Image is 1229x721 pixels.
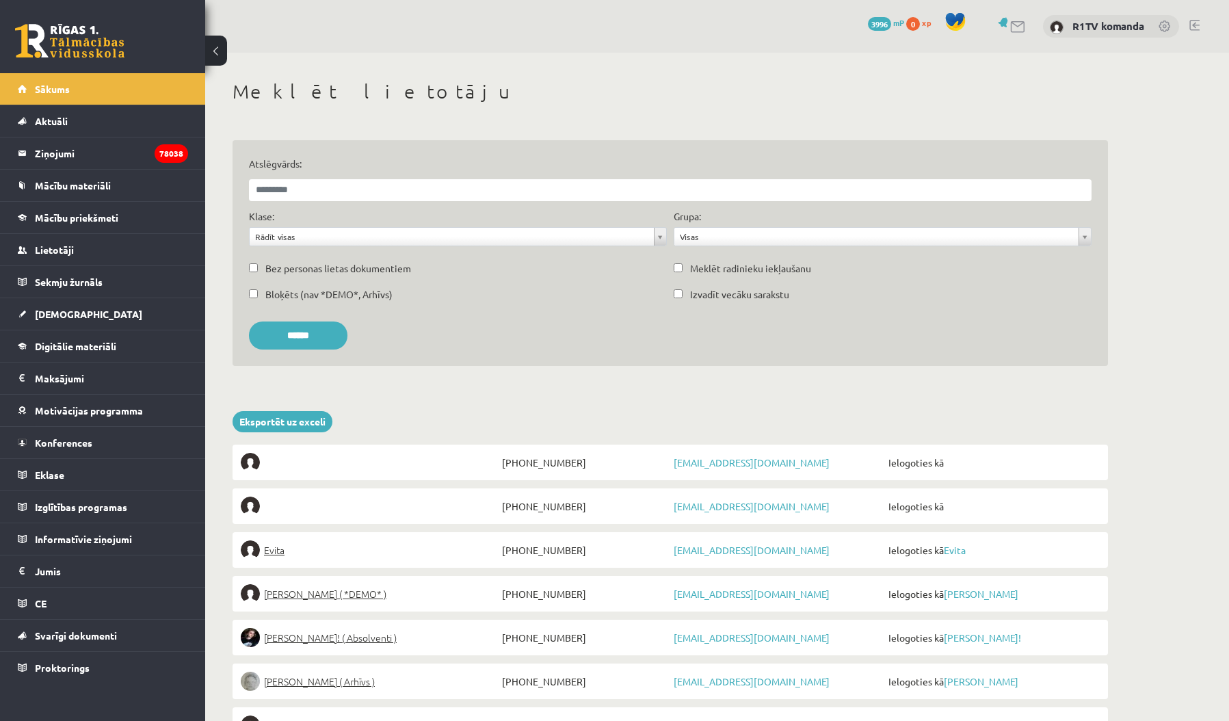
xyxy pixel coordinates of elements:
a: [EMAIL_ADDRESS][DOMAIN_NAME] [674,631,830,644]
a: [EMAIL_ADDRESS][DOMAIN_NAME] [674,500,830,512]
span: Lietotāji [35,244,74,256]
a: Mācību priekšmeti [18,202,188,233]
span: xp [922,17,931,28]
a: R1TV komanda [1072,19,1144,33]
a: [EMAIL_ADDRESS][DOMAIN_NAME] [674,544,830,556]
span: Digitālie materiāli [35,340,116,352]
img: Sofija Anrio-Karlauska! [241,628,260,647]
span: [PHONE_NUMBER] [499,540,670,560]
span: Sākums [35,83,70,95]
a: [EMAIL_ADDRESS][DOMAIN_NAME] [674,588,830,600]
span: Visas [680,228,1073,246]
span: [PERSON_NAME] ( Arhīvs ) [264,672,375,691]
a: Sekmju žurnāls [18,266,188,298]
span: Motivācijas programma [35,404,143,417]
label: Meklēt radinieku iekļaušanu [690,261,811,276]
span: Ielogoties kā [885,628,1100,647]
a: [PERSON_NAME] [944,675,1018,687]
a: Izglītības programas [18,491,188,523]
a: Eksportēt uz exceli [233,411,332,432]
span: Informatīvie ziņojumi [35,533,132,545]
span: Ielogoties kā [885,540,1100,560]
a: Lietotāji [18,234,188,265]
a: Aktuāli [18,105,188,137]
span: 0 [906,17,920,31]
a: CE [18,588,188,619]
span: CE [35,597,47,609]
label: Atslēgvārds: [249,157,1092,171]
a: Maksājumi [18,363,188,394]
span: [PERSON_NAME] ( *DEMO* ) [264,584,386,603]
a: Eklase [18,459,188,490]
span: Mācību priekšmeti [35,211,118,224]
span: Eklase [35,469,64,481]
a: Informatīvie ziņojumi [18,523,188,555]
span: Mācību materiāli [35,179,111,192]
label: Grupa: [674,209,701,224]
label: Bez personas lietas dokumentiem [265,261,411,276]
span: [PHONE_NUMBER] [499,628,670,647]
a: Rādīt visas [250,228,666,246]
span: [PHONE_NUMBER] [499,453,670,472]
a: [EMAIL_ADDRESS][DOMAIN_NAME] [674,675,830,687]
a: Evita [944,544,966,556]
a: Motivācijas programma [18,395,188,426]
span: Aktuāli [35,115,68,127]
a: [PERSON_NAME] ( *DEMO* ) [241,584,499,603]
a: Mācību materiāli [18,170,188,201]
a: Visas [674,228,1091,246]
a: [EMAIL_ADDRESS][DOMAIN_NAME] [674,456,830,469]
label: Bloķēts (nav *DEMO*, Arhīvs) [265,287,393,302]
a: [PERSON_NAME]! [944,631,1021,644]
span: [PHONE_NUMBER] [499,497,670,516]
a: [DEMOGRAPHIC_DATA] [18,298,188,330]
a: 3996 mP [868,17,904,28]
a: [PERSON_NAME]! ( Absolventi ) [241,628,499,647]
span: Ielogoties kā [885,453,1100,472]
a: Proktorings [18,652,188,683]
a: Evita [241,540,499,560]
span: Svarīgi dokumenti [35,629,117,642]
span: Sekmju žurnāls [35,276,103,288]
a: Jumis [18,555,188,587]
a: Sākums [18,73,188,105]
img: Lelde Braune [241,672,260,691]
span: Ielogoties kā [885,584,1100,603]
legend: Maksājumi [35,363,188,394]
h1: Meklēt lietotāju [233,80,1108,103]
legend: Ziņojumi [35,137,188,169]
a: [PERSON_NAME] [944,588,1018,600]
span: 3996 [868,17,891,31]
label: Izvadīt vecāku sarakstu [690,287,789,302]
label: Klase: [249,209,274,224]
span: [DEMOGRAPHIC_DATA] [35,308,142,320]
span: Proktorings [35,661,90,674]
i: 78038 [155,144,188,163]
span: Ielogoties kā [885,497,1100,516]
img: R1TV komanda [1050,21,1063,34]
span: Izglītības programas [35,501,127,513]
span: [PHONE_NUMBER] [499,672,670,691]
span: Rādīt visas [255,228,648,246]
a: Digitālie materiāli [18,330,188,362]
a: [PERSON_NAME] ( Arhīvs ) [241,672,499,691]
span: Jumis [35,565,61,577]
span: Evita [264,540,285,560]
img: Evita [241,540,260,560]
span: Konferences [35,436,92,449]
span: mP [893,17,904,28]
a: Konferences [18,427,188,458]
img: Elīna Elizabete Ancveriņa [241,584,260,603]
a: Svarīgi dokumenti [18,620,188,651]
a: Rīgas 1. Tālmācības vidusskola [15,24,124,58]
a: 0 xp [906,17,938,28]
span: [PHONE_NUMBER] [499,584,670,603]
span: Ielogoties kā [885,672,1100,691]
span: [PERSON_NAME]! ( Absolventi ) [264,628,397,647]
a: Ziņojumi78038 [18,137,188,169]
